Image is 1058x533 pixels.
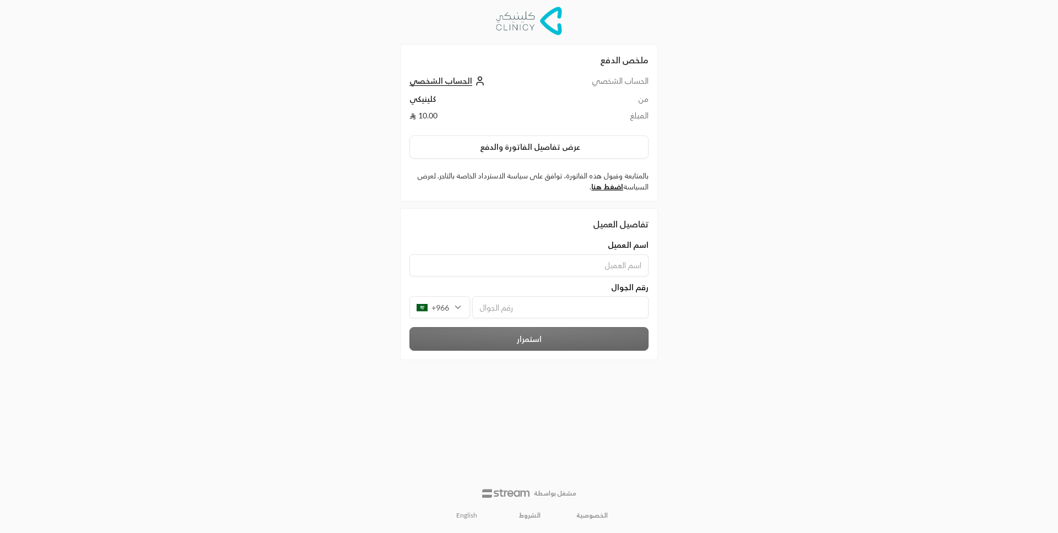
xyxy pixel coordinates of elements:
span: اسم العميل [608,240,649,251]
span: الحساب الشخصي [409,76,472,86]
td: الحساب الشخصي [548,75,649,94]
label: بالمتابعة وقبول هذه الفاتورة، توافق على سياسة الاسترداد الخاصة بالتاجر. لعرض السياسة . [409,171,649,192]
h2: ملخص الدفع [409,53,649,67]
a: الخصوصية [576,511,608,520]
a: اضغط هنا [591,182,623,191]
td: 10.00 [409,110,548,127]
td: المبلغ [548,110,649,127]
td: كلينيكي [409,94,548,110]
a: الشروط [519,511,541,520]
span: رقم الجوال [611,282,649,293]
a: English [450,507,483,524]
a: الحساب الشخصي [409,76,488,85]
div: تفاصيل العميل [409,217,649,231]
div: +966 [409,296,470,318]
td: من [548,94,649,110]
input: اسم العميل [409,254,649,276]
p: مشغل بواسطة [534,489,576,498]
img: Company Logo [496,7,562,35]
input: رقم الجوال [472,296,649,318]
button: عرض تفاصيل الفاتورة والدفع [409,135,649,159]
